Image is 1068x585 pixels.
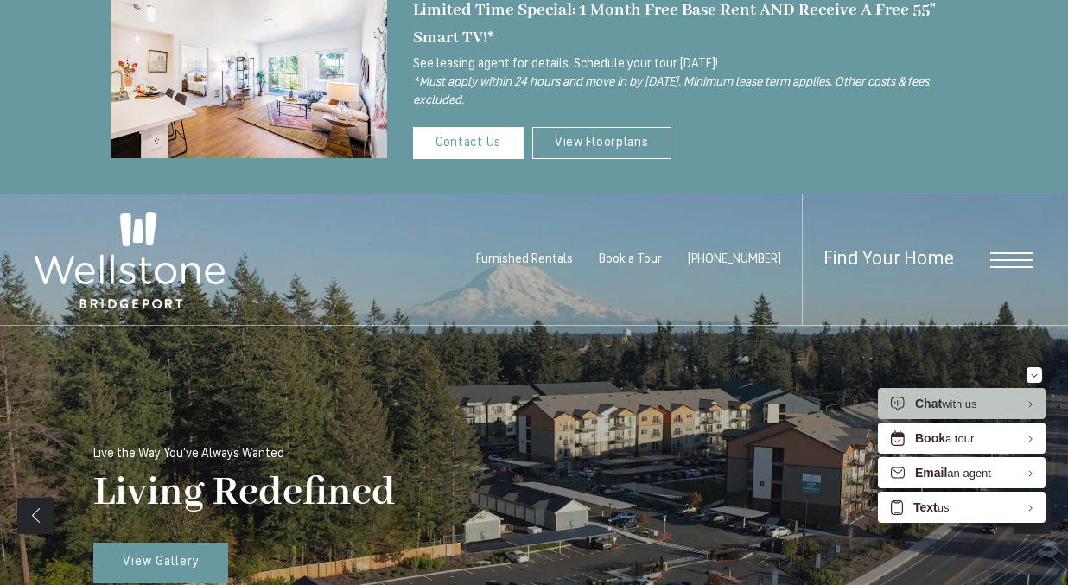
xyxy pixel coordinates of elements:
p: Live the Way You've Always Wanted [93,448,284,461]
span: View Gallery [123,556,200,569]
a: Contact Us [413,127,524,159]
a: Call us at (253) 400-3144 [688,253,781,266]
a: View Gallery [93,543,228,584]
p: Living Redefined [93,469,396,518]
a: Furnished Rentals [476,253,573,266]
a: Previous [17,498,54,534]
a: Find Your Home [823,250,954,270]
img: Wellstone [35,212,225,308]
span: [PHONE_NUMBER] [688,253,781,266]
a: Book a Tour [599,253,662,266]
a: View Floorplans [532,127,671,159]
button: Open Menu [990,252,1033,268]
p: See leasing agent for details. Schedule your tour [DATE]! [413,55,957,110]
i: *Must apply within 24 hours and move in by [DATE]. Minimum lease term applies. Other costs & fees... [413,76,929,107]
